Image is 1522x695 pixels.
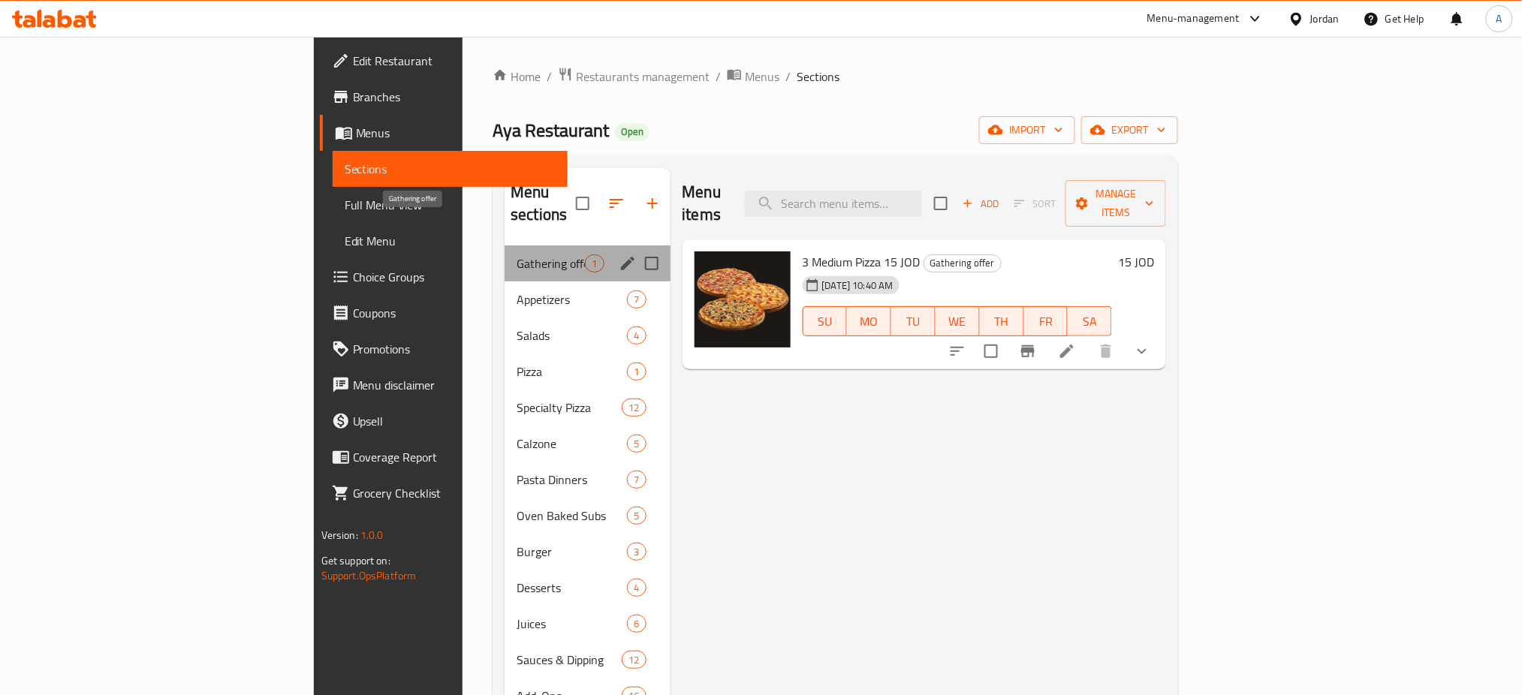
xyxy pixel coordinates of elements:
[897,311,930,332] span: TU
[353,340,556,358] span: Promotions
[628,545,645,559] span: 3
[628,437,645,451] span: 5
[1081,116,1178,144] button: export
[797,68,839,86] span: Sections
[517,543,627,561] div: Burger
[353,268,556,286] span: Choice Groups
[622,399,646,417] div: items
[320,403,568,439] a: Upsell
[320,475,568,511] a: Grocery Checklist
[615,123,649,141] div: Open
[622,651,646,669] div: items
[1124,333,1160,369] button: show more
[628,509,645,523] span: 5
[320,79,568,115] a: Branches
[505,642,670,678] div: Sauces & Dipping12
[1077,185,1154,222] span: Manage items
[505,606,670,642] div: Juices6
[628,365,645,379] span: 1
[517,615,627,633] span: Juices
[1030,311,1062,332] span: FR
[925,188,957,219] span: Select section
[505,498,670,534] div: Oven Baked Subs5
[360,525,384,545] span: 1.0.0
[517,579,627,597] span: Desserts
[517,399,622,417] span: Specialty Pizza
[1024,306,1068,336] button: FR
[942,311,974,332] span: WE
[1065,180,1166,227] button: Manage items
[628,329,645,343] span: 4
[517,651,622,669] span: Sauces & Dipping
[320,43,568,79] a: Edit Restaurant
[505,570,670,606] div: Desserts4
[1093,121,1166,140] span: export
[960,195,1001,212] span: Add
[333,151,568,187] a: Sections
[353,52,556,70] span: Edit Restaurant
[505,281,670,317] div: Appetizers7
[320,295,568,331] a: Coupons
[333,187,568,223] a: Full Menu View
[345,160,556,178] span: Sections
[975,335,1007,367] span: Select to update
[627,326,646,344] div: items
[320,115,568,151] a: Menus
[558,67,710,86] a: Restaurants management
[745,68,779,86] span: Menus
[320,367,568,403] a: Menu disclaimer
[627,543,646,561] div: items
[493,67,1178,86] nav: breadcrumb
[505,390,670,426] div: Specialty Pizza12
[616,252,639,275] button: edit
[803,306,848,336] button: SU
[517,471,627,489] span: Pasta Dinners
[622,401,645,415] span: 12
[1088,333,1124,369] button: delete
[991,121,1063,140] span: import
[505,317,670,354] div: Salads4
[576,68,710,86] span: Restaurants management
[847,306,891,336] button: MO
[353,376,556,394] span: Menu disclaimer
[353,484,556,502] span: Grocery Checklist
[809,311,842,332] span: SU
[816,278,900,293] span: [DATE] 10:40 AM
[345,232,556,250] span: Edit Menu
[803,251,921,273] span: 3 Medium Pizza 15 JOD
[627,435,646,453] div: items
[1118,251,1154,272] h6: 15 JOD
[627,471,646,489] div: items
[957,192,1005,215] span: Add item
[356,124,556,142] span: Menus
[957,192,1005,215] button: Add
[745,191,922,217] input: search
[627,290,646,308] div: items
[320,439,568,475] a: Coverage Report
[353,412,556,430] span: Upsell
[321,525,358,545] span: Version:
[353,448,556,466] span: Coverage Report
[517,326,627,344] span: Salads
[517,435,627,453] div: Calzone
[1147,10,1240,28] div: Menu-management
[505,354,670,390] div: Pizza1
[321,551,390,570] span: Get support on:
[1074,311,1106,332] span: SA
[333,223,568,259] a: Edit Menu
[622,653,645,667] span: 12
[517,507,627,525] span: Oven Baked Subs
[1005,192,1065,215] span: Select section first
[924,254,1002,272] div: Gathering offer
[1496,11,1502,27] span: A
[986,311,1018,332] span: TH
[627,507,646,525] div: items
[980,306,1024,336] button: TH
[936,306,980,336] button: WE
